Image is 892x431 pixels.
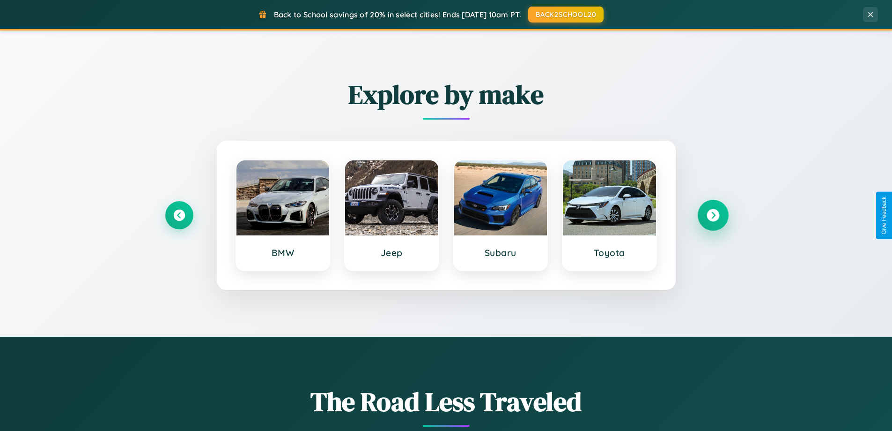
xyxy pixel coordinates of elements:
[464,247,538,258] h3: Subaru
[528,7,604,23] button: BACK2SCHOOL20
[354,247,429,258] h3: Jeep
[165,384,727,420] h1: The Road Less Traveled
[881,197,887,234] div: Give Feedback
[274,10,521,19] span: Back to School savings of 20% in select cities! Ends [DATE] 10am PT.
[165,76,727,113] h2: Explore by make
[246,247,320,258] h3: BMW
[572,247,647,258] h3: Toyota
